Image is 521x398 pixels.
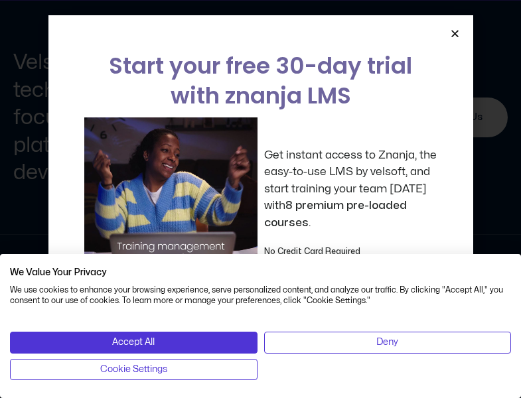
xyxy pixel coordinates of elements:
button: Accept all cookies [10,332,258,353]
span: Deny [376,335,398,350]
button: Deny all cookies [264,332,512,353]
button: Adjust cookie preferences [10,359,258,380]
strong: 8 premium pre-loaded courses [264,200,407,228]
h2: We Value Your Privacy [10,267,511,279]
h2: Start your free 30-day trial with znanja LMS [84,51,437,111]
a: Close [450,29,460,38]
span: Cookie Settings [100,362,167,377]
img: a woman sitting at her laptop dancing [84,117,258,291]
p: Get instant access to Znanja, the easy-to-use LMS by velsoft, and start training your team [DATE]... [264,147,437,232]
span: Accept All [112,335,155,350]
p: We use cookies to enhance your browsing experience, serve personalized content, and analyze our t... [10,285,511,307]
